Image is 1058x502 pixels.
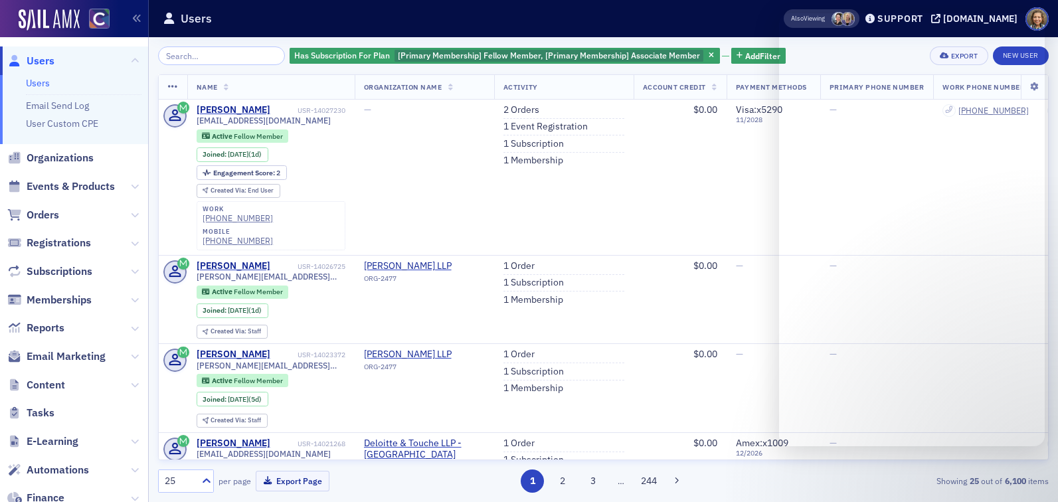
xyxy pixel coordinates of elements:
a: Users [26,77,50,89]
button: AddFilter [731,48,786,64]
img: SailAMX [19,9,80,31]
div: [Primary Membership] Fellow Member, [Primary Membership] Associate Member [290,48,720,64]
a: 1 Order [503,438,535,450]
a: Tasks [7,406,54,420]
span: Created Via : [211,416,248,424]
div: Active: Active: Fellow Member [197,286,289,299]
div: (1d) [228,306,262,315]
a: Content [7,378,65,392]
div: Staff [211,328,261,335]
a: Users [7,54,54,68]
a: 1 Event Registration [503,121,588,133]
span: Alicia Gelinas [841,12,855,26]
span: Crowe LLP [364,349,485,361]
div: Support [877,13,923,25]
span: [DATE] [228,394,248,404]
span: Users [27,54,54,68]
div: mobile [203,228,273,236]
a: [PERSON_NAME] LLP [364,260,485,272]
div: (5d) [228,395,262,404]
span: Account Credit [643,82,706,92]
span: Reports [27,321,64,335]
button: 3 [581,469,604,493]
a: Active Fellow Member [202,376,282,385]
button: 244 [637,469,660,493]
a: 1 Order [503,349,535,361]
span: Fellow Member [234,131,283,141]
span: Active [212,376,234,385]
a: 2 Orders [503,104,539,116]
span: Has Subscription For Plan [294,50,390,60]
span: $0.00 [693,348,717,360]
div: Created Via: Staff [197,414,268,428]
span: [PERSON_NAME][EMAIL_ADDRESS][PERSON_NAME][DOMAIN_NAME] [197,272,345,282]
span: — [364,104,371,116]
div: ORG-2477 [364,363,485,376]
a: 1 Order [503,260,535,272]
span: — [736,348,743,360]
h1: Users [181,11,212,27]
span: Joined : [203,150,228,159]
a: Automations [7,463,89,477]
a: Active Fellow Member [202,288,282,296]
a: [PHONE_NUMBER] [203,213,273,223]
div: USR-14027230 [272,106,345,115]
a: Email Marketing [7,349,106,364]
a: 1 Subscription [503,138,564,150]
a: 1 Membership [503,155,563,167]
a: Events & Products [7,179,115,194]
a: [PERSON_NAME] LLP [364,349,485,361]
button: Export Page [256,471,329,491]
span: Payment Methods [736,82,807,92]
div: [PERSON_NAME] [197,260,270,272]
span: Organization Name [364,82,442,92]
a: 1 Subscription [503,454,564,466]
span: $0.00 [693,260,717,272]
span: Memberships [27,293,92,307]
span: Organizations [27,151,94,165]
a: 1 Membership [503,294,563,306]
div: ORG-2477 [364,274,485,288]
span: Deloitte & Touche LLP - Denver [364,438,485,461]
div: Created Via: End User [197,184,280,198]
span: Content [27,378,65,392]
a: [PERSON_NAME] [197,349,270,361]
a: [PHONE_NUMBER] [203,236,273,246]
input: Search… [158,46,285,65]
span: Active [212,131,234,141]
div: Joined: 2025-09-15 00:00:00 [197,303,268,318]
span: Orders [27,208,59,222]
div: USR-14021268 [272,440,345,448]
span: [EMAIL_ADDRESS][DOMAIN_NAME] [197,116,331,126]
span: E-Learning [27,434,78,449]
span: 12 / 2026 [736,449,811,458]
iframe: Intercom live chat [779,13,1045,446]
a: Orders [7,208,59,222]
strong: 25 [967,475,981,487]
a: 1 Subscription [503,366,564,378]
div: USR-14026725 [272,262,345,271]
div: Active: Active: Fellow Member [197,129,289,143]
div: Showing out of items [761,475,1049,487]
span: $0.00 [693,104,717,116]
a: Subscriptions [7,264,92,279]
div: Active: Active: Fellow Member [197,374,289,387]
span: 11 / 2028 [736,116,811,124]
a: Active Fellow Member [202,131,282,140]
div: 2 [213,169,280,177]
div: Created Via: Staff [197,325,268,339]
span: — [830,437,837,449]
button: 2 [551,469,574,493]
span: Crowe LLP [364,260,485,272]
span: Created Via : [211,186,248,195]
div: [PERSON_NAME] [197,104,270,116]
span: [Primary Membership] Fellow Member, [Primary Membership] Associate Member [398,50,700,60]
a: 1 Membership [503,382,563,394]
span: … [612,475,630,487]
span: Fellow Member [234,376,283,385]
iframe: Intercom live chat [1013,457,1045,489]
div: Staff [211,417,261,424]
